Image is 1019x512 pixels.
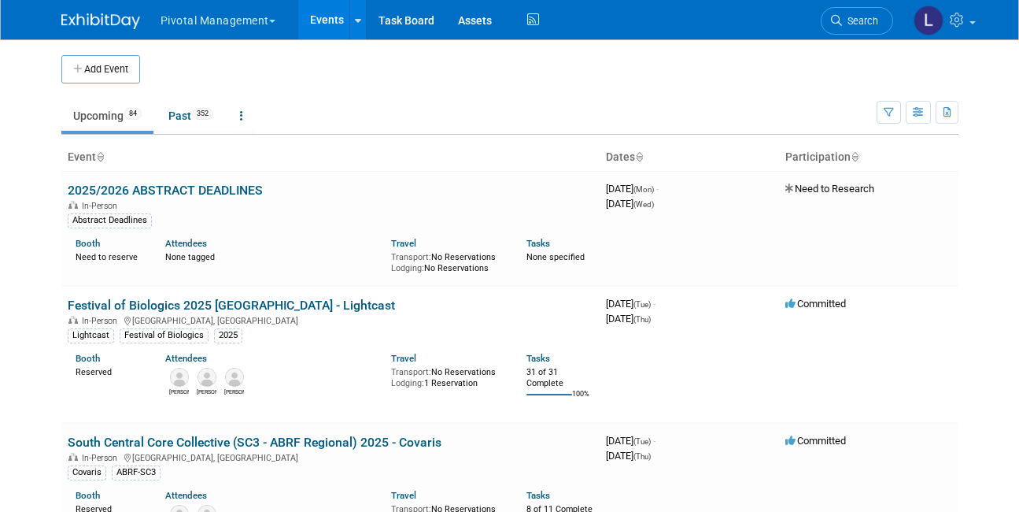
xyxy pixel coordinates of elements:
[157,101,225,131] a: Past352
[68,328,114,343] div: Lightcast
[214,328,242,343] div: 2025
[633,437,651,446] span: (Tue)
[914,6,943,35] img: Leslie Pelton
[82,201,122,211] span: In-Person
[842,15,878,27] span: Search
[600,144,779,171] th: Dates
[165,249,379,263] div: None tagged
[606,450,651,462] span: [DATE]
[391,252,431,262] span: Transport:
[170,368,189,387] img: Scott Brouilette
[197,387,216,396] div: Carrie Maynard
[633,315,651,324] span: (Thu)
[68,453,78,461] img: In-Person Event
[225,368,244,387] img: Megan Gottlieb
[82,453,122,463] span: In-Person
[391,490,416,501] a: Travel
[785,298,846,310] span: Committed
[526,367,593,388] div: 31 of 31 Complete
[785,435,846,447] span: Committed
[391,378,424,388] span: Lodging:
[68,201,78,209] img: In-Person Event
[68,451,593,463] div: [GEOGRAPHIC_DATA], [GEOGRAPHIC_DATA]
[68,213,152,228] div: Abstract Deadlines
[76,249,142,263] div: Need to reserve
[68,316,78,324] img: In-Person Event
[165,490,207,501] a: Attendees
[606,435,655,447] span: [DATE]
[124,108,142,120] span: 84
[61,101,153,131] a: Upcoming84
[633,300,651,309] span: (Tue)
[606,183,659,195] span: [DATE]
[391,238,416,249] a: Travel
[633,200,654,209] span: (Wed)
[76,353,100,364] a: Booth
[653,298,655,310] span: -
[851,150,858,163] a: Sort by Participation Type
[165,353,207,364] a: Attendees
[606,298,655,310] span: [DATE]
[61,55,140,83] button: Add Event
[76,238,100,249] a: Booth
[68,298,395,313] a: Festival of Biologics 2025 [GEOGRAPHIC_DATA] - Lightcast
[606,313,651,325] span: [DATE]
[526,252,585,262] span: None specified
[68,435,441,450] a: South Central Core Collective (SC3 - ABRF Regional) 2025 - Covaris
[82,316,122,326] span: In-Person
[656,183,659,195] span: -
[76,364,142,378] div: Reserved
[120,328,209,343] div: Festival of Biologics
[391,353,416,364] a: Travel
[633,452,651,461] span: (Thu)
[633,185,654,194] span: (Mon)
[391,364,503,388] div: No Reservations 1 Reservation
[391,249,503,273] div: No Reservations No Reservations
[165,238,207,249] a: Attendees
[526,238,550,249] a: Tasks
[169,387,189,396] div: Scott Brouilette
[112,466,161,480] div: ABRF-SC3
[96,150,104,163] a: Sort by Event Name
[526,490,550,501] a: Tasks
[61,13,140,29] img: ExhibitDay
[68,466,106,480] div: Covaris
[653,435,655,447] span: -
[785,183,874,195] span: Need to Research
[779,144,958,171] th: Participation
[224,387,244,396] div: Megan Gottlieb
[572,390,589,411] td: 100%
[76,490,100,501] a: Booth
[526,353,550,364] a: Tasks
[606,198,654,210] span: [DATE]
[68,183,263,198] a: 2025/2026 ABSTRACT DEADLINES
[391,263,424,273] span: Lodging:
[821,7,893,35] a: Search
[198,368,216,387] img: Carrie Maynard
[192,108,213,120] span: 352
[68,314,593,326] div: [GEOGRAPHIC_DATA], [GEOGRAPHIC_DATA]
[391,367,431,377] span: Transport:
[635,150,643,163] a: Sort by Start Date
[61,144,600,171] th: Event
